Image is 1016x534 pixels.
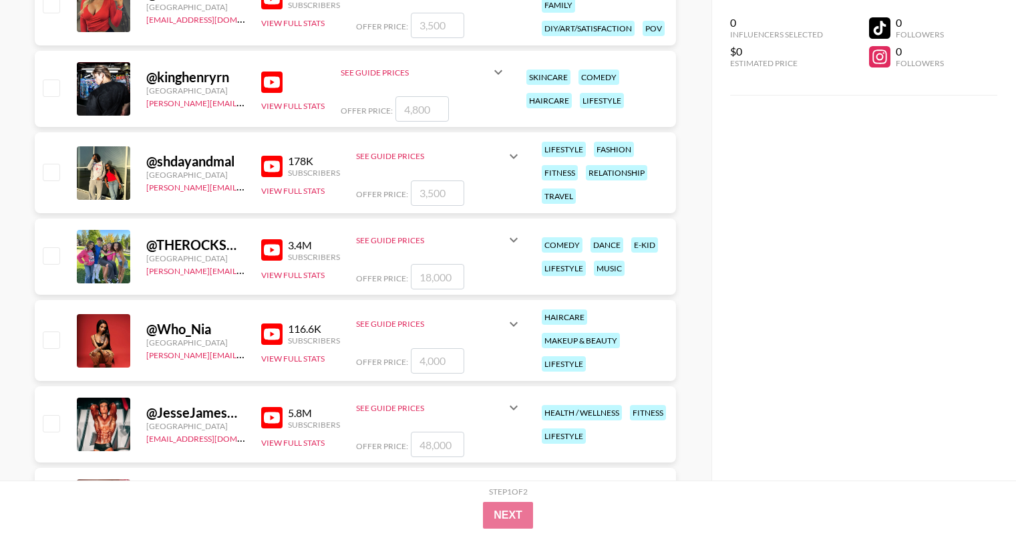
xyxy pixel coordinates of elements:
[949,467,1000,518] iframe: Drift Widget Chat Controller
[411,432,464,457] input: 48,000
[146,348,344,360] a: [PERSON_NAME][EMAIL_ADDRESS][DOMAIN_NAME]
[411,180,464,206] input: 3,500
[395,96,449,122] input: 4,800
[896,45,944,58] div: 0
[542,356,586,372] div: lifestyle
[542,188,576,204] div: travel
[146,237,245,253] div: @ THEROCKSQUAD
[594,142,634,157] div: fashion
[411,348,464,374] input: 4,000
[146,86,245,96] div: [GEOGRAPHIC_DATA]
[411,264,464,289] input: 18,000
[730,45,823,58] div: $0
[146,12,281,25] a: [EMAIL_ADDRESS][DOMAIN_NAME]
[730,58,823,68] div: Estimated Price
[542,405,622,420] div: health / wellness
[526,93,572,108] div: haircare
[356,21,408,31] span: Offer Price:
[896,58,944,68] div: Followers
[356,403,506,413] div: See Guide Prices
[356,308,522,340] div: See Guide Prices
[288,406,340,420] div: 5.8M
[146,421,245,431] div: [GEOGRAPHIC_DATA]
[261,101,325,111] button: View Full Stats
[341,68,490,78] div: See Guide Prices
[146,2,245,12] div: [GEOGRAPHIC_DATA]
[146,404,245,421] div: @ JesseJamesWest
[146,170,245,180] div: [GEOGRAPHIC_DATA]
[356,224,522,256] div: See Guide Prices
[356,235,506,245] div: See Guide Prices
[730,29,823,39] div: Influencers Selected
[586,165,647,180] div: relationship
[146,338,245,348] div: [GEOGRAPHIC_DATA]
[356,473,522,505] div: See Guide Prices
[288,154,340,168] div: 178K
[542,333,620,348] div: makeup & beauty
[542,142,586,157] div: lifestyle
[288,336,340,346] div: Subscribers
[341,106,393,116] span: Offer Price:
[146,180,344,192] a: [PERSON_NAME][EMAIL_ADDRESS][DOMAIN_NAME]
[542,261,586,276] div: lifestyle
[146,69,245,86] div: @ kinghenryrn
[580,93,624,108] div: lifestyle
[356,273,408,283] span: Offer Price:
[261,156,283,177] img: YouTube
[730,16,823,29] div: 0
[146,263,344,276] a: [PERSON_NAME][EMAIL_ADDRESS][DOMAIN_NAME]
[356,441,408,451] span: Offer Price:
[542,309,587,325] div: haircare
[288,239,340,252] div: 3.4M
[261,72,283,93] img: YouTube
[261,186,325,196] button: View Full Stats
[261,18,325,28] button: View Full Stats
[261,354,325,364] button: View Full Stats
[146,153,245,170] div: @ shdayandmal
[489,487,528,497] div: Step 1 of 2
[261,270,325,280] button: View Full Stats
[288,420,340,430] div: Subscribers
[356,140,522,172] div: See Guide Prices
[590,237,623,253] div: dance
[288,322,340,336] div: 116.6K
[542,165,578,180] div: fitness
[594,261,625,276] div: music
[261,407,283,428] img: YouTube
[631,237,658,253] div: e-kid
[526,70,570,85] div: skincare
[341,56,506,88] div: See Guide Prices
[356,357,408,367] span: Offer Price:
[146,253,245,263] div: [GEOGRAPHIC_DATA]
[356,319,506,329] div: See Guide Prices
[261,438,325,448] button: View Full Stats
[356,189,408,199] span: Offer Price:
[356,151,506,161] div: See Guide Prices
[288,252,340,262] div: Subscribers
[896,16,944,29] div: 0
[261,239,283,261] img: YouTube
[261,323,283,345] img: YouTube
[643,21,665,36] div: pov
[483,502,533,529] button: Next
[288,168,340,178] div: Subscribers
[578,70,619,85] div: comedy
[146,96,344,108] a: [PERSON_NAME][EMAIL_ADDRESS][DOMAIN_NAME]
[542,237,582,253] div: comedy
[411,13,464,38] input: 3,500
[542,21,635,36] div: diy/art/satisfaction
[542,428,586,444] div: lifestyle
[356,392,522,424] div: See Guide Prices
[896,29,944,39] div: Followers
[146,431,281,444] a: [EMAIL_ADDRESS][DOMAIN_NAME]
[630,405,666,420] div: fitness
[146,321,245,338] div: @ Who_Nia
